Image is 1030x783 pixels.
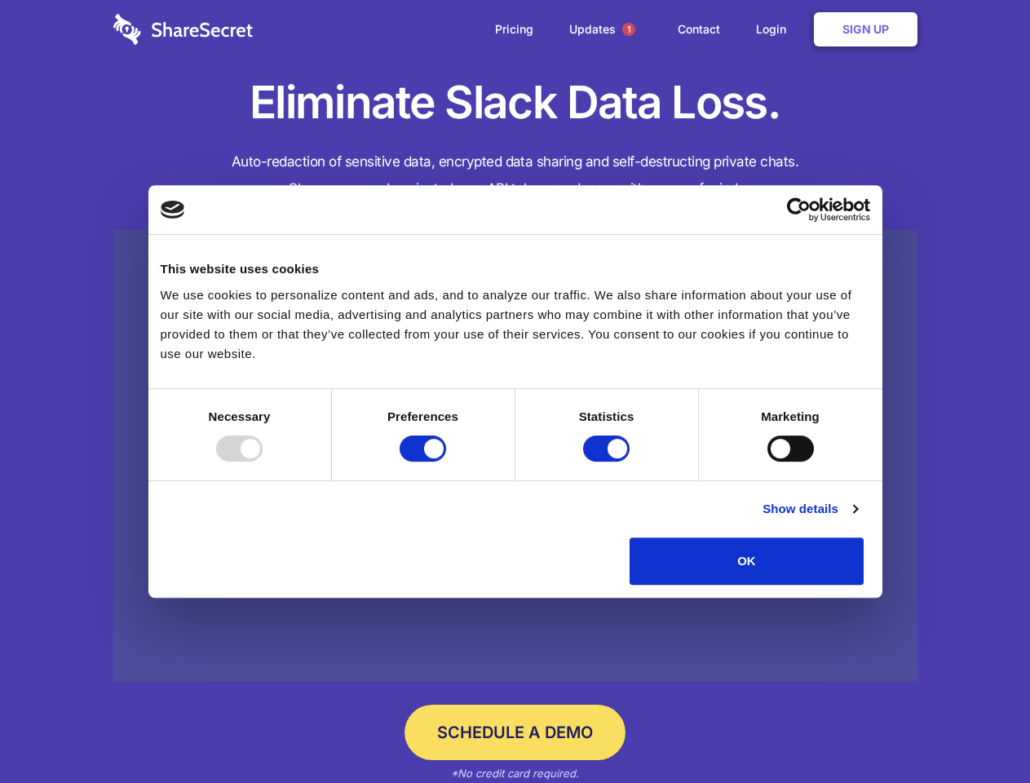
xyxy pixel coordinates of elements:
a: Show details [763,499,857,519]
a: Schedule a Demo [404,705,626,760]
a: Pricing [479,4,550,55]
a: Wistia video thumbnail [113,230,917,683]
h1: Eliminate Slack Data Loss. [113,73,917,132]
em: *No credit card required. [451,767,579,780]
strong: Marketing [761,409,820,423]
img: logo-wordmark-white-trans-d4663122ce5f474addd5e946df7df03e33cb6a1c49d2221995e7729f52c070b2.svg [113,14,253,45]
a: Contact [661,4,736,55]
a: Usercentrics Cookiebot - opens in a new window [727,197,870,222]
span: 1 [622,23,635,36]
h4: Auto-redaction of sensitive data, encrypted data sharing and self-destructing private chats. Shar... [113,148,917,202]
div: This website uses cookies [161,259,870,279]
a: Sign Up [814,12,917,46]
a: Login [740,4,811,55]
button: OK [630,537,864,585]
strong: Preferences [387,409,458,423]
div: We use cookies to personalize content and ads, and to analyze our traffic. We also share informat... [161,285,870,364]
img: logo [161,201,185,219]
strong: Statistics [579,409,634,423]
strong: Necessary [209,409,271,423]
